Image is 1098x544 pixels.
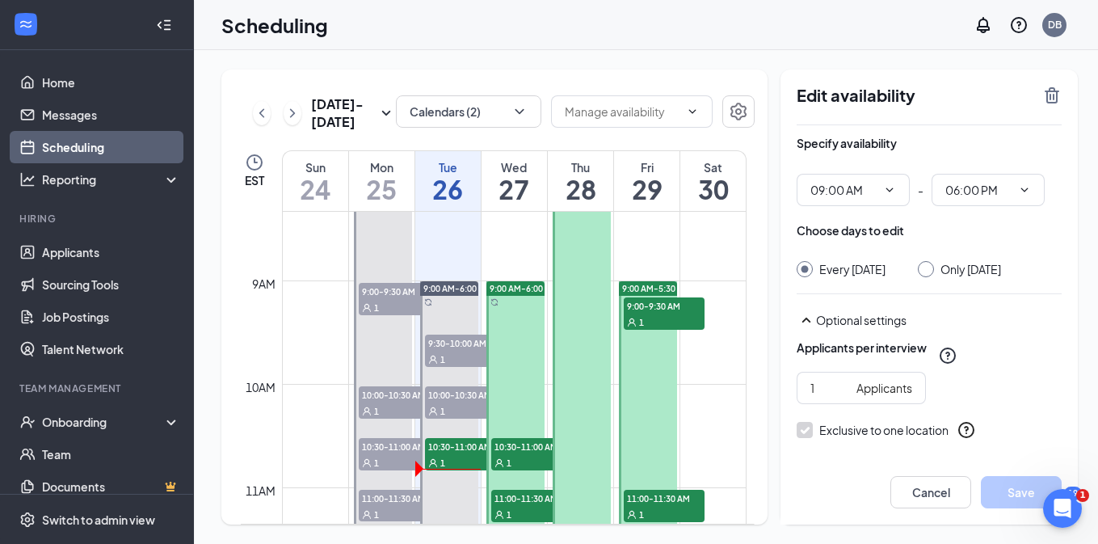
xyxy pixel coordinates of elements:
[428,355,438,365] svg: User
[440,354,445,365] span: 1
[819,261,886,277] div: Every [DATE]
[42,66,180,99] a: Home
[1043,489,1082,528] iframe: Intercom live chat
[938,346,957,365] svg: QuestionInfo
[507,509,511,521] span: 1
[19,212,177,226] div: Hiring
[362,303,372,313] svg: User
[494,458,504,468] svg: User
[362,510,372,520] svg: User
[624,297,705,314] span: 9:00-9:30 AM
[425,386,506,403] span: 10:00-10:30 AM
[254,103,270,123] svg: ChevronLeft
[42,236,180,268] a: Applicants
[722,95,755,131] a: Settings
[415,175,481,203] h1: 26
[396,95,541,128] button: Calendars (2)ChevronDown
[797,222,904,238] div: Choose days to edit
[362,458,372,468] svg: User
[242,378,279,396] div: 10am
[249,275,279,293] div: 9am
[19,512,36,528] svg: Settings
[614,151,679,211] a: August 29, 2025
[1064,487,1082,500] div: 19
[565,103,679,120] input: Manage availability
[283,151,348,211] a: August 24, 2025
[349,175,414,203] h1: 25
[797,456,1062,488] div: Applicants can schedule interviews in this time range for:
[511,103,528,120] svg: ChevronDown
[1018,183,1031,196] svg: ChevronDown
[374,458,379,469] span: 1
[415,159,481,175] div: Tue
[359,490,440,506] span: 11:00-11:30 AM
[482,151,547,211] a: August 27, 2025
[311,95,377,131] h3: [DATE] - [DATE]
[428,407,438,416] svg: User
[42,438,180,470] a: Team
[819,422,949,438] div: Exclusive to one location
[428,458,438,468] svg: User
[221,11,328,39] h1: Scheduling
[245,172,264,188] span: EST
[816,312,1062,328] div: Optional settings
[242,482,279,500] div: 11am
[722,95,755,128] button: Settings
[856,379,912,397] div: Applicants
[283,175,348,203] h1: 24
[377,103,396,123] svg: SmallChevronDown
[491,490,572,506] span: 11:00-11:30 AM
[42,414,166,430] div: Onboarding
[359,438,440,454] span: 10:30-11:00 AM
[491,438,572,454] span: 10:30-11:00 AM
[797,135,897,151] div: Specify availability
[680,175,746,203] h1: 30
[440,458,445,469] span: 1
[253,101,271,125] button: ChevronLeft
[19,414,36,430] svg: UserCheck
[415,151,481,211] a: August 26, 2025
[482,159,547,175] div: Wed
[245,153,264,172] svg: Clock
[797,86,1033,105] h2: Edit availability
[1076,489,1089,502] span: 1
[42,99,180,131] a: Messages
[42,512,155,528] div: Switch to admin view
[614,159,679,175] div: Fri
[18,16,34,32] svg: WorkstreamLogo
[374,406,379,417] span: 1
[19,171,36,188] svg: Analysis
[729,102,748,121] svg: Settings
[359,386,440,403] span: 10:00-10:30 AM
[42,333,180,365] a: Talent Network
[42,268,180,301] a: Sourcing Tools
[42,131,180,163] a: Scheduling
[19,382,177,395] div: Team Management
[797,310,816,330] svg: SmallChevronUp
[425,335,506,351] span: 9:30-10:00 AM
[940,261,1001,277] div: Only [DATE]
[624,490,705,506] span: 11:00-11:30 AM
[490,298,499,306] svg: Sync
[424,298,432,306] svg: Sync
[1009,15,1029,35] svg: QuestionInfo
[622,283,689,294] span: 9:00 AM-5:30 PM
[548,159,613,175] div: Thu
[507,458,511,469] span: 1
[639,317,644,328] span: 1
[440,406,445,417] span: 1
[974,15,993,35] svg: Notifications
[42,470,180,503] a: DocumentsCrown
[349,159,414,175] div: Mon
[374,509,379,521] span: 1
[284,103,301,123] svg: ChevronRight
[680,159,746,175] div: Sat
[957,420,976,440] svg: QuestionInfo
[283,159,348,175] div: Sun
[425,438,506,454] span: 10:30-11:00 AM
[883,183,896,196] svg: ChevronDown
[42,301,180,333] a: Job Postings
[686,105,699,118] svg: ChevronDown
[639,509,644,521] span: 1
[614,175,679,203] h1: 29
